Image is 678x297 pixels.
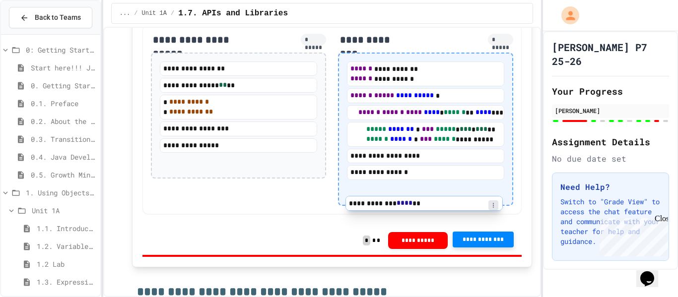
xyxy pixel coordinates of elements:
[31,98,96,109] span: 0.1. Preface
[552,84,669,98] h2: Your Progress
[31,116,96,126] span: 0.2. About the AP CSA Exam
[560,197,661,246] p: Switch to "Grade View" to access the chat feature and communicate with your teacher for help and ...
[37,277,96,287] span: 1.3. Expressions and Output [New]
[31,170,96,180] span: 0.5. Growth Mindset and Pair Programming
[171,9,174,17] span: /
[552,135,669,149] h2: Assignment Details
[32,205,96,216] span: Unit 1A
[551,4,582,27] div: My Account
[596,214,668,256] iframe: chat widget
[37,223,96,234] span: 1.1. Introduction to Algorithms, Programming, and Compilers
[31,62,96,73] span: Start here!!! Juicemind Demo
[134,9,137,17] span: /
[560,181,661,193] h3: Need Help?
[555,106,666,115] div: [PERSON_NAME]
[26,45,96,55] span: 0: Getting Started
[26,187,96,198] span: 1. Using Objects and Methods
[35,12,81,23] span: Back to Teams
[142,9,167,17] span: Unit 1A
[37,241,96,251] span: 1.2. Variables and Data Types
[120,9,131,17] span: ...
[31,80,96,91] span: 0. Getting Started
[4,4,68,63] div: Chat with us now!Close
[31,134,96,144] span: 0.3. Transitioning from AP CSP to AP CSA
[552,153,669,165] div: No due date set
[178,7,288,19] span: 1.7. APIs and Libraries
[636,257,668,287] iframe: chat widget
[31,152,96,162] span: 0.4. Java Development Environments
[552,40,669,68] h1: [PERSON_NAME] P7 25-26
[9,7,92,28] button: Back to Teams
[37,259,96,269] span: 1.2 Lab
